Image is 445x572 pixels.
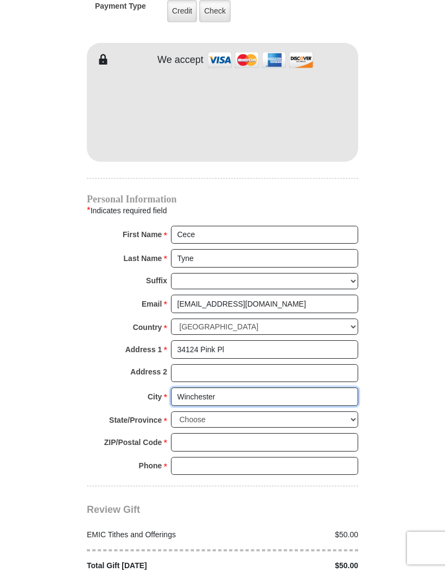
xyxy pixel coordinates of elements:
[206,48,315,72] img: credit cards accepted
[148,389,162,404] strong: City
[87,204,358,218] div: Indicates required field
[146,273,167,288] strong: Suffix
[95,2,146,16] h5: Payment Type
[81,529,223,541] div: EMIC Tithes and Offerings
[142,296,162,312] strong: Email
[157,54,204,66] h4: We accept
[109,412,162,428] strong: State/Province
[87,195,358,204] h4: Personal Information
[81,560,223,571] div: Total Gift [DATE]
[130,364,167,379] strong: Address 2
[133,320,162,335] strong: Country
[139,458,162,473] strong: Phone
[87,504,140,515] span: Review Gift
[223,560,364,571] div: $50.00
[104,435,162,450] strong: ZIP/Postal Code
[123,227,162,242] strong: First Name
[223,529,364,541] div: $50.00
[124,251,162,266] strong: Last Name
[125,342,162,357] strong: Address 1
